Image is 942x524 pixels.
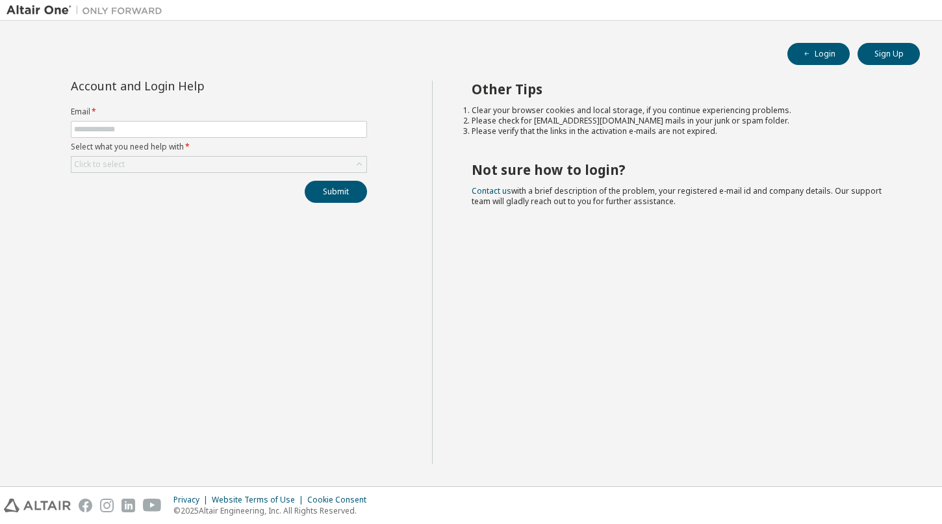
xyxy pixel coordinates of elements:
[472,81,897,98] h2: Other Tips
[173,495,212,505] div: Privacy
[71,157,366,172] div: Click to select
[472,105,897,116] li: Clear your browser cookies and local storage, if you continue experiencing problems.
[6,4,169,17] img: Altair One
[79,499,92,512] img: facebook.svg
[472,116,897,126] li: Please check for [EMAIL_ADDRESS][DOMAIN_NAME] mails in your junk or spam folder.
[71,81,308,91] div: Account and Login Help
[173,505,374,516] p: © 2025 Altair Engineering, Inc. All Rights Reserved.
[74,159,125,170] div: Click to select
[307,495,374,505] div: Cookie Consent
[71,142,367,152] label: Select what you need help with
[858,43,920,65] button: Sign Up
[212,495,307,505] div: Website Terms of Use
[472,161,897,178] h2: Not sure how to login?
[472,185,511,196] a: Contact us
[100,499,114,512] img: instagram.svg
[472,126,897,137] li: Please verify that the links in the activation e-mails are not expired.
[121,499,135,512] img: linkedin.svg
[787,43,850,65] button: Login
[4,499,71,512] img: altair_logo.svg
[71,107,367,117] label: Email
[305,181,367,203] button: Submit
[472,185,882,207] span: with a brief description of the problem, your registered e-mail id and company details. Our suppo...
[143,499,162,512] img: youtube.svg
